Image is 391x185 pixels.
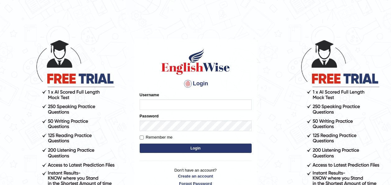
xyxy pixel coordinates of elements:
a: Create an account [140,173,252,179]
input: Remember me [140,135,144,140]
label: Username [140,92,159,98]
label: Password [140,113,159,119]
img: Logo of English Wise sign in for intelligent practice with AI [160,48,231,76]
button: Login [140,144,252,153]
h4: Login [140,79,252,89]
label: Remember me [140,134,173,140]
